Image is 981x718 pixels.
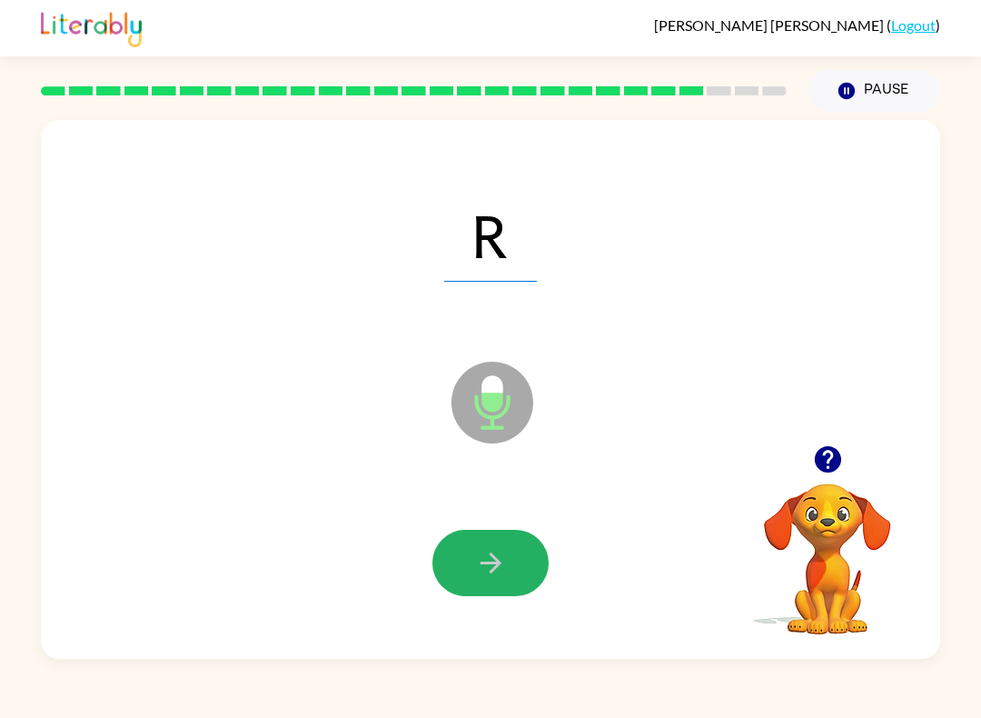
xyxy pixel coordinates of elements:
[41,7,142,47] img: Literably
[808,70,940,112] button: Pause
[444,187,537,282] span: R
[891,16,936,34] a: Logout
[654,16,887,34] span: [PERSON_NAME] [PERSON_NAME]
[737,455,918,637] video: Your browser must support playing .mp4 files to use Literably. Please try using another browser.
[654,16,940,34] div: ( )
